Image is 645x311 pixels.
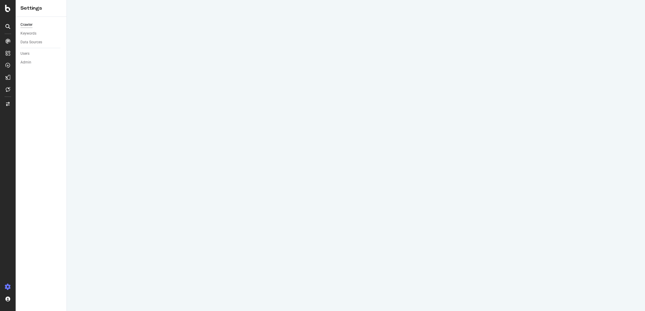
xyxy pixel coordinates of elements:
div: Settings [20,5,62,12]
div: Admin [20,59,31,66]
div: Data Sources [20,39,42,45]
a: Data Sources [20,39,62,45]
a: Keywords [20,30,62,37]
div: Crawler [20,22,32,28]
a: Admin [20,59,62,66]
a: Users [20,51,62,57]
div: Users [20,51,29,57]
a: Crawler [20,22,62,28]
div: Keywords [20,30,36,37]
